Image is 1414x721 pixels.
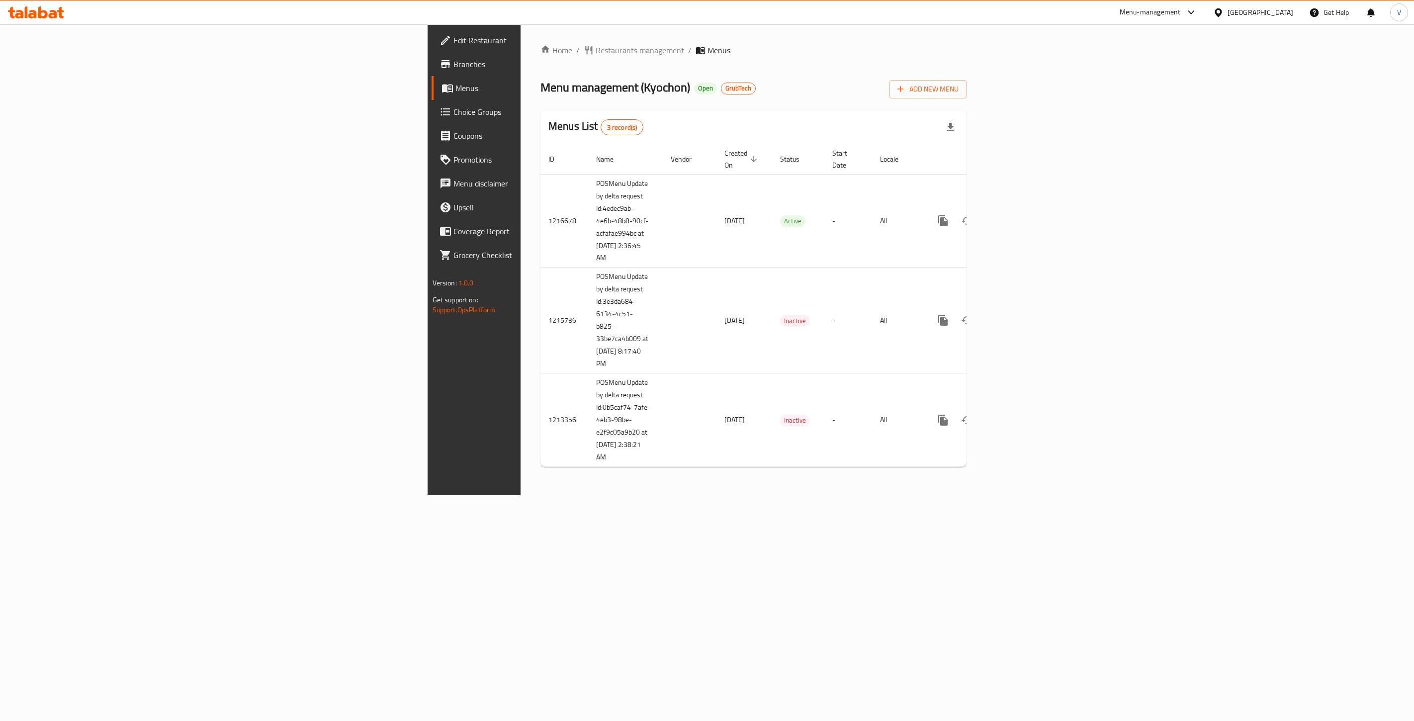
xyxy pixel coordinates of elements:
[824,268,872,373] td: -
[548,153,567,165] span: ID
[724,314,745,327] span: [DATE]
[780,153,812,165] span: Status
[548,119,643,135] h2: Menus List
[955,209,979,233] button: Change Status
[671,153,705,165] span: Vendor
[540,144,1035,467] table: enhanced table
[721,84,755,92] span: GrubTech
[433,276,457,289] span: Version:
[453,58,656,70] span: Branches
[453,34,656,46] span: Edit Restaurant
[453,154,656,166] span: Promotions
[880,153,911,165] span: Locale
[596,153,626,165] span: Name
[601,119,644,135] div: Total records count
[453,201,656,213] span: Upsell
[432,219,664,243] a: Coverage Report
[432,148,664,172] a: Promotions
[688,44,692,56] li: /
[939,115,963,139] div: Export file
[453,249,656,261] span: Grocery Checklist
[453,178,656,189] span: Menu disclaimer
[453,106,656,118] span: Choice Groups
[872,174,923,268] td: All
[432,76,664,100] a: Menus
[453,225,656,237] span: Coverage Report
[1397,7,1401,18] span: V
[1228,7,1293,18] div: [GEOGRAPHIC_DATA]
[1120,6,1181,18] div: Menu-management
[955,308,979,332] button: Change Status
[432,172,664,195] a: Menu disclaimer
[432,28,664,52] a: Edit Restaurant
[724,147,760,171] span: Created On
[872,373,923,467] td: All
[780,215,805,227] span: Active
[931,209,955,233] button: more
[780,315,810,327] span: Inactive
[432,243,664,267] a: Grocery Checklist
[432,195,664,219] a: Upsell
[458,276,474,289] span: 1.0.0
[889,80,967,98] button: Add New Menu
[780,415,810,426] span: Inactive
[824,174,872,268] td: -
[432,124,664,148] a: Coupons
[724,214,745,227] span: [DATE]
[453,130,656,142] span: Coupons
[455,82,656,94] span: Menus
[540,44,967,56] nav: breadcrumb
[824,373,872,467] td: -
[432,100,664,124] a: Choice Groups
[432,52,664,76] a: Branches
[601,123,643,132] span: 3 record(s)
[897,83,959,95] span: Add New Menu
[955,408,979,432] button: Change Status
[931,408,955,432] button: more
[694,83,717,94] div: Open
[931,308,955,332] button: more
[872,268,923,373] td: All
[694,84,717,92] span: Open
[724,413,745,426] span: [DATE]
[832,147,860,171] span: Start Date
[923,144,1035,175] th: Actions
[707,44,730,56] span: Menus
[433,303,496,316] a: Support.OpsPlatform
[433,293,478,306] span: Get support on:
